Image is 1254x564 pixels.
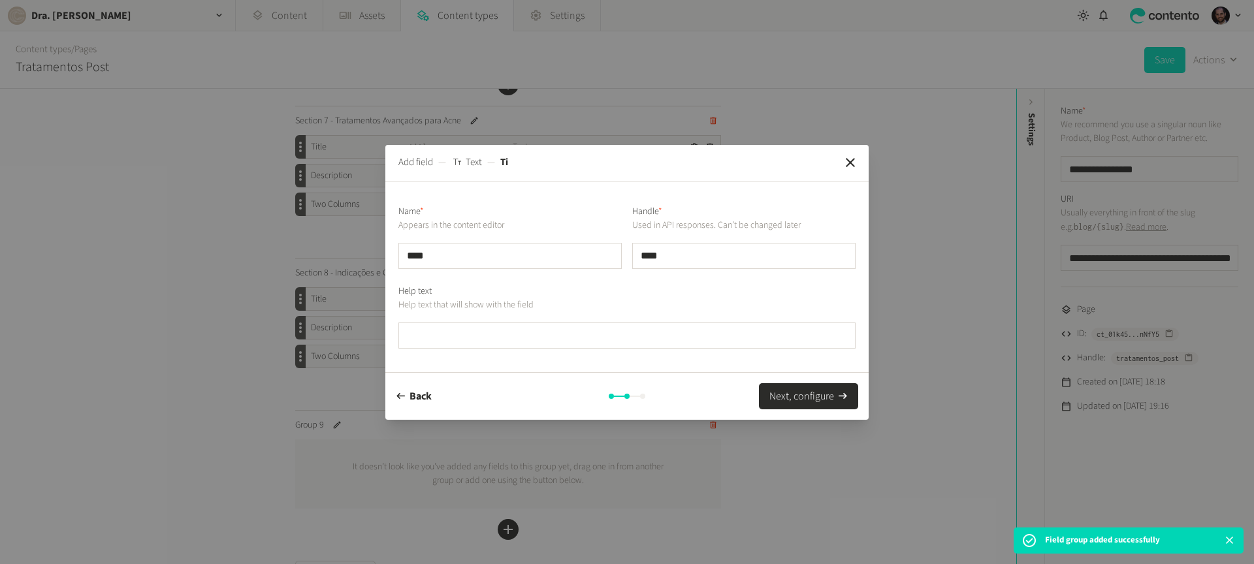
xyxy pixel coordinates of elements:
[398,205,424,219] label: Name
[398,298,856,312] p: Help text that will show with the field
[466,155,482,170] span: Text
[759,383,858,409] button: Next, configure
[398,285,432,298] label: Help text
[398,219,622,232] p: Appears in the content editor
[500,155,508,170] span: Ti
[487,155,495,170] span: ―
[632,219,856,232] p: Used in API responses. Can’t be changed later
[438,155,446,170] span: ―
[398,155,433,170] span: Add field
[632,205,662,219] label: Handle
[396,383,432,409] button: Back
